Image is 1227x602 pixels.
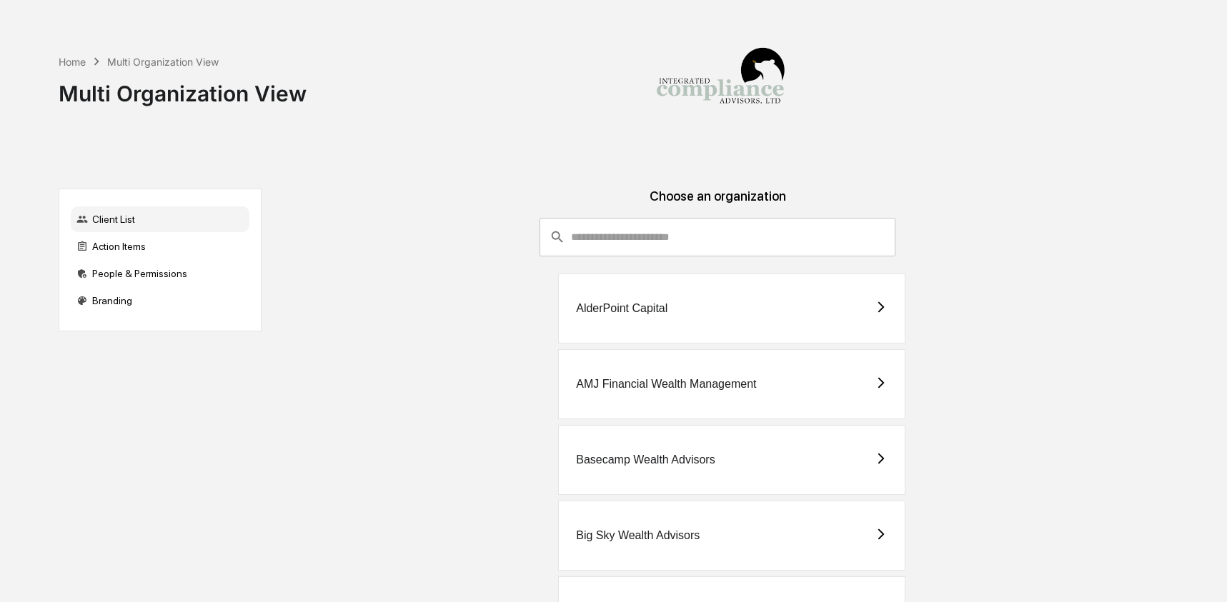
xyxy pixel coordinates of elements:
[107,56,219,68] div: Multi Organization View
[540,218,895,256] div: consultant-dashboard__filter-organizations-search-bar
[273,189,1163,218] div: Choose an organization
[576,529,700,542] div: Big Sky Wealth Advisors
[71,234,249,259] div: Action Items
[649,11,792,154] img: Integrated Compliance Advisors
[576,302,667,315] div: AlderPoint Capital
[71,288,249,313] div: Branding
[576,453,715,466] div: Basecamp Wealth Advisors
[59,56,86,68] div: Home
[576,378,756,391] div: AMJ Financial Wealth Management
[71,261,249,286] div: People & Permissions
[71,206,249,232] div: Client List
[59,69,307,106] div: Multi Organization View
